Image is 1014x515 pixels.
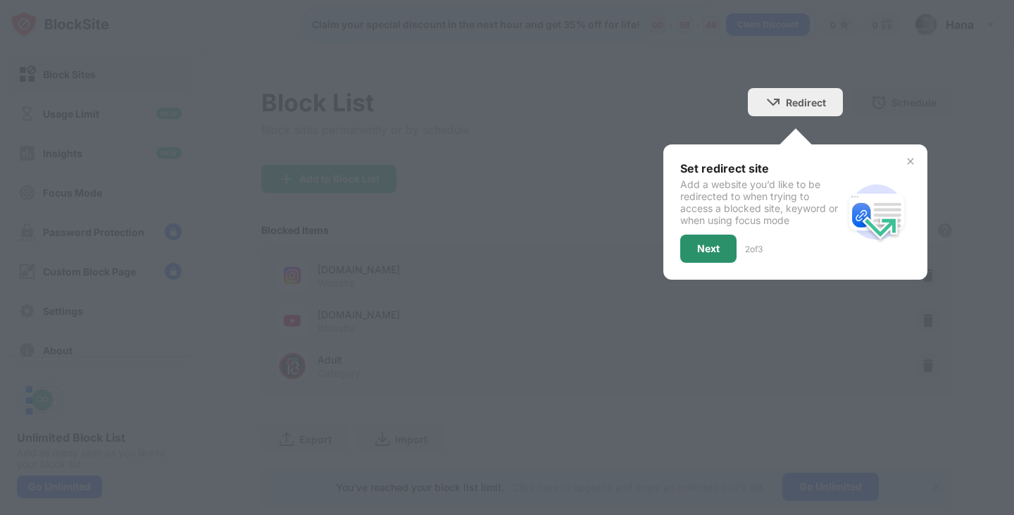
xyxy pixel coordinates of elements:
[745,244,763,254] div: 2 of 3
[697,243,720,254] div: Next
[843,178,910,246] img: redirect.svg
[905,156,916,167] img: x-button.svg
[680,161,843,175] div: Set redirect site
[786,97,826,108] div: Redirect
[680,178,843,226] div: Add a website you’d like to be redirected to when trying to access a blocked site, keyword or whe...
